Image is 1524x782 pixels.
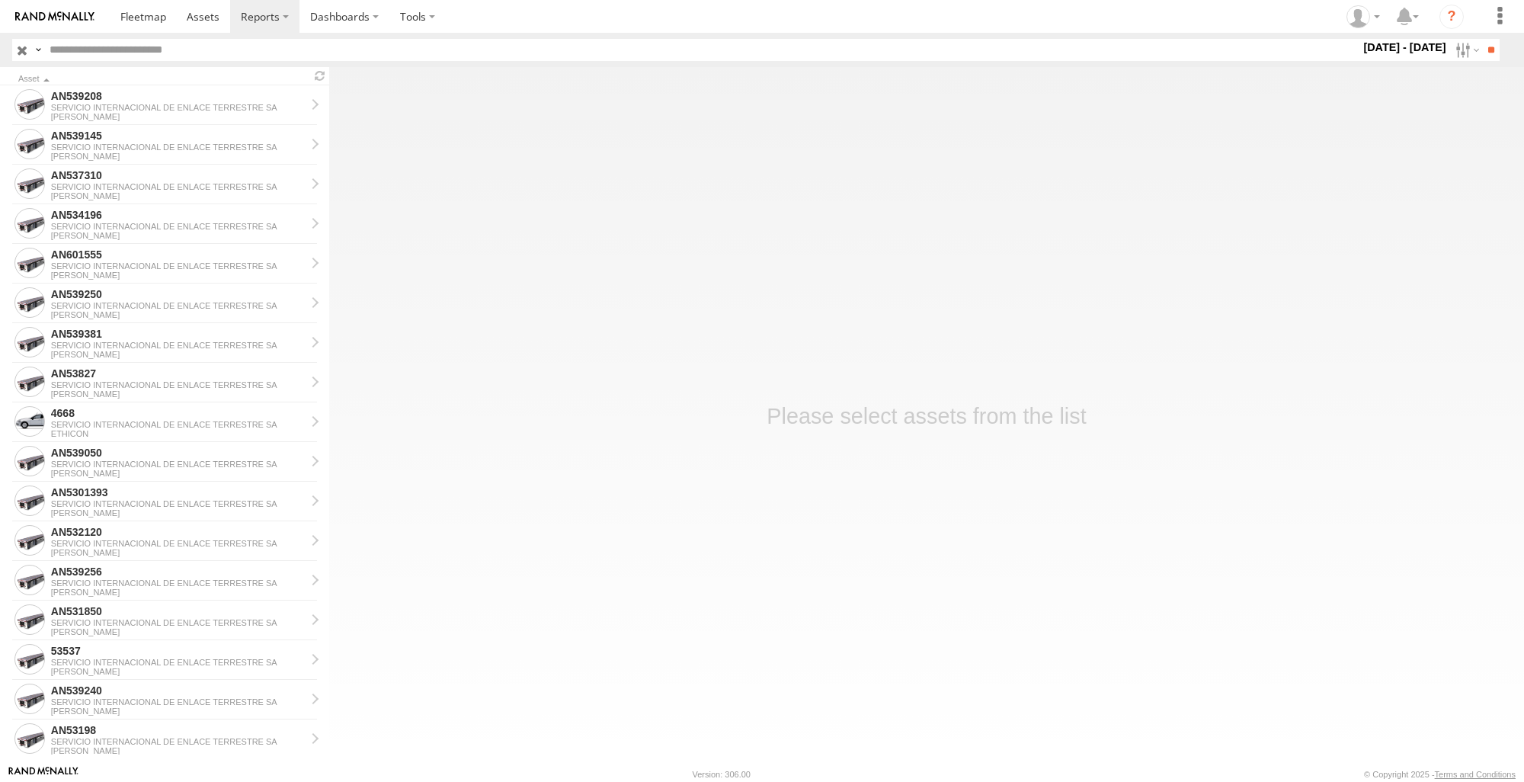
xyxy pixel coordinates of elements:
div: Version: 306.00 [693,770,751,779]
label: Search Query [32,39,44,61]
i: ? [1439,5,1464,29]
div: SERVICIO INTERNACIONAL DE ENLACE TERRESTRE SA [51,618,306,627]
div: SERVICIO INTERNACIONAL DE ENLACE TERRESTRE SA [51,380,306,389]
div: SERVICIO INTERNACIONAL DE ENLACE TERRESTRE SA [51,420,306,429]
a: Terms and Conditions [1435,770,1516,779]
img: rand-logo.svg [15,11,94,22]
div: SERVICIO INTERNACIONAL DE ENLACE TERRESTRE SA [51,301,306,310]
div: [PERSON_NAME] [51,191,306,200]
div: SERVICIO INTERNACIONAL DE ENLACE TERRESTRE SA [51,499,306,508]
div: SERVICIO INTERNACIONAL DE ENLACE TERRESTRE SA [51,222,306,231]
a: Visit our Website [8,767,78,782]
div: SERVICIO INTERNACIONAL DE ENLACE TERRESTRE SA [51,143,306,152]
div: AN532120 - View Asset History [51,525,306,539]
div: ETHICON [51,429,306,438]
div: AN534196 - View Asset History [51,208,306,222]
label: Search Filter Options [1449,39,1482,61]
div: AN539256 - View Asset History [51,565,306,578]
div: SERVICIO INTERNACIONAL DE ENLACE TERRESTRE SA [51,578,306,588]
div: AN537310 - View Asset History [51,168,306,182]
div: SERVICIO INTERNACIONAL DE ENLACE TERRESTRE SA [51,460,306,469]
div: SERVICIO INTERNACIONAL DE ENLACE TERRESTRE SA [51,658,306,667]
div: SERVICIO INTERNACIONAL DE ENLACE TERRESTRE SA [51,697,306,707]
div: AN53827 - View Asset History [51,367,306,380]
div: [PERSON_NAME] [51,112,306,121]
div: Click to Sort [18,75,305,83]
div: © Copyright 2025 - [1364,770,1516,779]
div: [PERSON_NAME] [51,707,306,716]
div: SERVICIO INTERNACIONAL DE ENLACE TERRESTRE SA [51,737,306,746]
div: SERVICIO INTERNACIONAL DE ENLACE TERRESTRE SA [51,182,306,191]
div: AN539240 - View Asset History [51,684,306,697]
div: AN53198 - View Asset History [51,723,306,737]
div: 53537 - View Asset History [51,644,306,658]
div: [PERSON_NAME] [51,667,306,676]
div: [PERSON_NAME] [51,152,306,161]
div: AN601555 - View Asset History [51,248,306,261]
div: [PERSON_NAME] [51,588,306,597]
div: AN539050 - View Asset History [51,446,306,460]
label: [DATE] - [DATE] [1360,39,1449,56]
div: SERVICIO INTERNACIONAL DE ENLACE TERRESTRE SA [51,341,306,350]
div: AN539381 - View Asset History [51,327,306,341]
div: [PERSON_NAME] [51,548,306,557]
div: 4668 - View Asset History [51,406,306,420]
div: [PERSON_NAME] [51,310,306,319]
div: AN539145 - View Asset History [51,129,306,143]
div: SERVICIO INTERNACIONAL DE ENLACE TERRESTRE SA [51,539,306,548]
div: eramir69 . [1341,5,1385,28]
div: [PERSON_NAME] [51,627,306,636]
div: AN5301393 - View Asset History [51,486,306,499]
div: AN531850 - View Asset History [51,604,306,618]
div: [PERSON_NAME] [51,389,306,399]
div: AN539208 - View Asset History [51,89,306,103]
span: Refresh [311,69,329,83]
div: [PERSON_NAME] [51,508,306,518]
div: AN539250 - View Asset History [51,287,306,301]
div: [PERSON_NAME] [51,271,306,280]
div: SERVICIO INTERNACIONAL DE ENLACE TERRESTRE SA [51,261,306,271]
div: [PERSON_NAME] [51,469,306,478]
div: [PERSON_NAME] [51,350,306,359]
div: SERVICIO INTERNACIONAL DE ENLACE TERRESTRE SA [51,103,306,112]
div: [PERSON_NAME] [51,746,306,755]
div: [PERSON_NAME] [51,231,306,240]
